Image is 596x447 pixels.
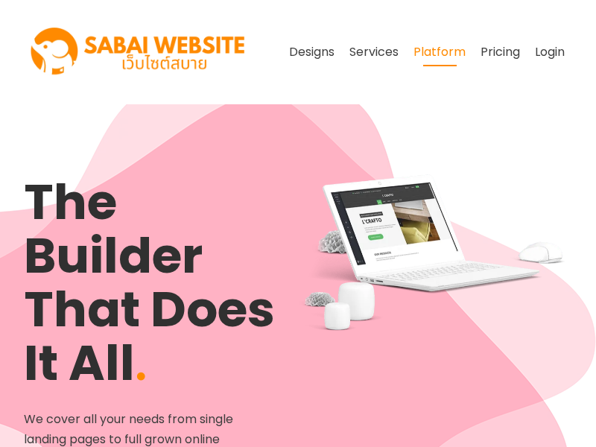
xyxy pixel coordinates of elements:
[527,38,572,66] a: Login
[135,336,148,390] span: .
[342,38,406,66] a: Services
[406,38,473,66] a: Platform
[24,11,253,93] img: SabaiWebsite
[473,38,527,66] a: Pricing
[282,38,342,66] a: Designs
[24,168,275,397] span: The Builder That Does It All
